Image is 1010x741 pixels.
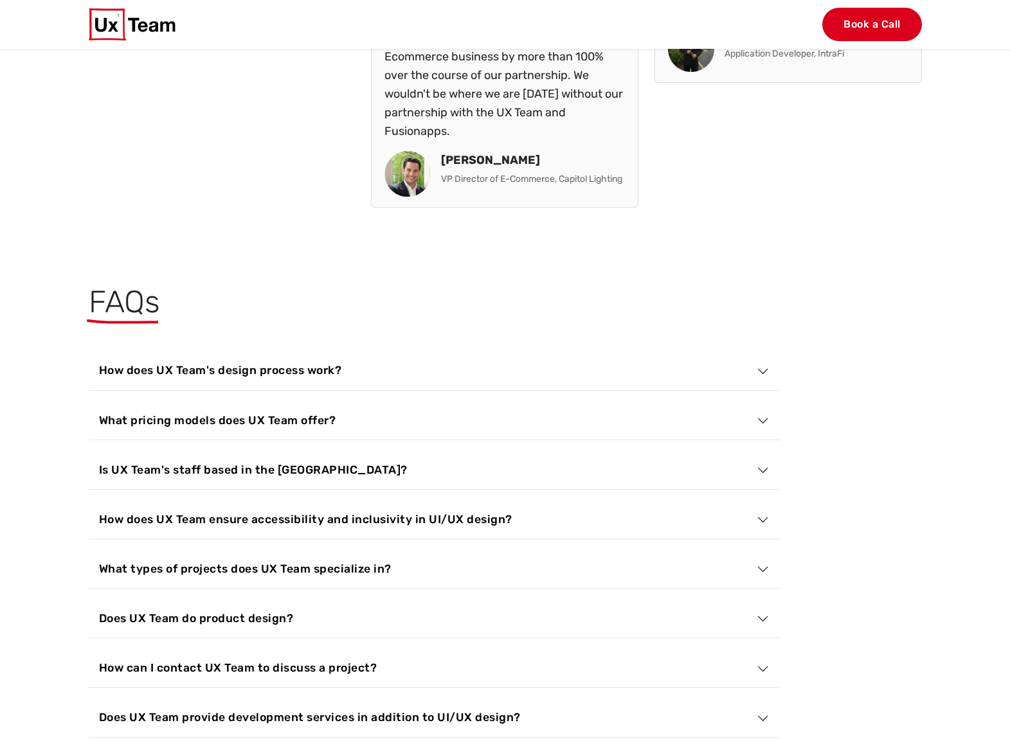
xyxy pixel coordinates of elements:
img: Scott Bohning [668,26,714,72]
span: What types of projects does UX Team specialize in? [99,560,392,578]
button: Does UX Team do product design? [89,599,780,638]
button: How does UX Team's design process work? [89,351,780,389]
button: How does UX Team ensure accessibility and inclusivity in UI/UX design? [89,500,780,539]
span: FAQs [89,283,160,320]
button: Is UX Team's staff based in the [GEOGRAPHIC_DATA]? [89,451,780,489]
button: What pricing models does UX Team offer? [89,401,780,440]
p: VP Director of E-Commerce, Capitol Lighting [441,172,622,186]
span: How does UX Team's design process work? [99,361,342,379]
span: How does UX Team ensure accessibility and inclusivity in UI/UX design? [99,510,512,528]
button: Does UX Team provide development services in addition to UI/UX design? [89,698,780,737]
span: Does UX Team provide development services in addition to UI/UX design? [99,708,521,726]
a: Book a Call [822,8,922,41]
span: What pricing models does UX Team offer? [99,411,336,429]
label: Please complete this required field. [3,40,382,52]
p: Application Developer, IntraFi [725,47,844,61]
label: Please complete this required field. [3,250,382,262]
button: How can I contact UX Team to discuss a project? [89,648,780,687]
span: How can I contact UX Team to discuss a project? [99,659,377,677]
span: Does UX Team do product design? [99,609,294,627]
p: [PERSON_NAME] [441,151,622,170]
span: Is UX Team's staff based in the [GEOGRAPHIC_DATA]? [99,461,408,479]
label: Please complete this required field. [3,169,382,181]
img: UX Team [89,8,176,40]
button: What types of projects does UX Team specialize in? [89,549,780,588]
label: Please complete this required field. [3,105,382,116]
img: Brian Lebersfeld [384,150,431,197]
